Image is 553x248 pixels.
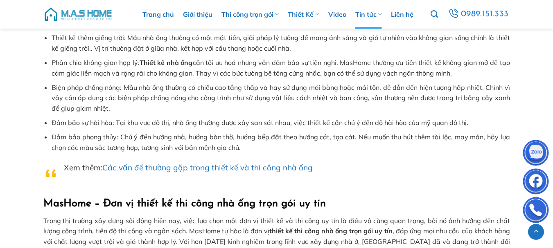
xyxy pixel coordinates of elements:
[524,199,548,223] img: Phone
[52,33,510,54] li: Thiết kế thêm giếng trời: Mẫu nhà ống thường có một mặt tiền, giải pháp lý tưởng để mang ánh sáng...
[524,170,548,195] img: Facebook
[64,161,504,174] p: Xem thêm:
[461,7,509,21] span: 0989.151.333
[52,83,510,114] li: Biện pháp chống nóng: Mẫu nhà ống thường có chiều cao tầng thấp và hay sử dụng mái bằng hoặc mái ...
[43,199,326,209] strong: MasHome – Đơn vị thiết kế thi công nhà ống trọn gói uy tín
[102,163,313,172] a: Các vấn đề thường gặp trong thiết kế và thi công nhà ống
[524,142,548,166] img: Zalo
[269,227,393,235] strong: thiết kế thi công nhà ống trọn gói uy tín
[447,7,510,22] a: 0989.151.333
[140,58,193,67] strong: Thiết kế nhà ống
[431,6,438,23] a: Tìm kiếm
[52,118,510,128] li: Đảm bảo sự hài hòa: Tại khu vực đô thị, nhà ống thường được xây san sát nhau, việc thiết kế cần c...
[528,224,544,240] a: Lên đầu trang
[43,2,113,27] img: M.A.S HOME – Tổng Thầu Thiết Kế Và Xây Nhà Trọn Gói
[52,132,510,153] li: Đảm bảo phong thủy: Chú ý đến hướng nhà, hướng bàn thờ, hướng bếp đặt theo hướng cát, tọa cát. Nế...
[52,58,510,78] li: Phân chia không gian hợp lý: cần tối ưu hoá nhưng vẫn đảm bảo sự tiện nghi. MasHome thường ưu tiê...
